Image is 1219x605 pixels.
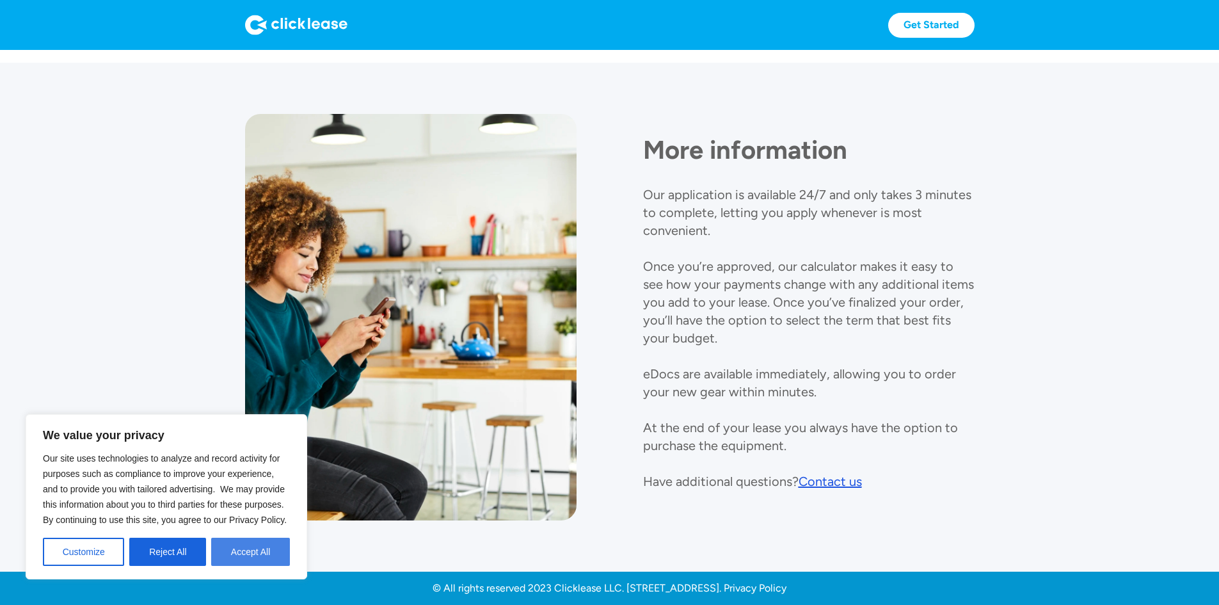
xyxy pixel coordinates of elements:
[799,472,862,490] a: Contact us
[245,15,347,35] img: Logo
[129,538,206,566] button: Reject All
[43,453,287,525] span: Our site uses technologies to analyze and record activity for purposes such as compliance to impr...
[888,13,975,38] a: Get Started
[26,414,307,579] div: We value your privacy
[643,134,975,165] h1: More information
[643,187,974,489] p: Our application is available 24/7 and only takes 3 minutes to complete, letting you apply wheneve...
[433,582,786,595] a: © All rights reserved 2023 Clicklease LLC. [STREET_ADDRESS]. Privacy Policy
[43,428,290,443] p: We value your privacy
[211,538,290,566] button: Accept All
[799,474,862,489] div: Contact us
[43,538,124,566] button: Customize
